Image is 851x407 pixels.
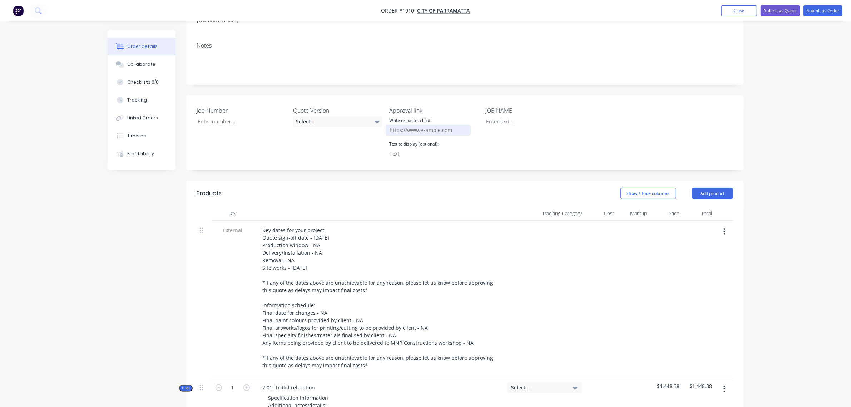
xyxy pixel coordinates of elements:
input: Enter number... [192,116,286,127]
button: Show / Hide columns [620,188,676,199]
label: Text to display (optional): [389,141,439,147]
div: Collaborate [127,61,155,68]
span: $1,448.38 [653,382,679,390]
label: Quote Version [293,106,382,115]
div: Products [197,189,222,198]
span: Select... [511,384,565,391]
button: Checklists 0/0 [108,73,175,91]
button: Submit as Order [803,5,842,16]
div: 2.01: Triffid relocation [257,382,321,393]
label: JOB NAME [485,106,575,115]
img: Factory [13,5,24,16]
button: Add product [692,188,733,199]
div: Price [650,206,682,221]
span: $1,448.38 [685,382,712,390]
label: Write or paste a link: [389,117,430,124]
label: Approval link [389,106,479,115]
button: Tracking [108,91,175,109]
div: Tracking Category [504,206,585,221]
div: Qty [211,206,254,221]
div: Profitability [127,151,154,157]
div: Key dates for your project: Quote sign-off date - [DATE] Production window - NA Delivery/Installa... [257,225,501,371]
span: Order #1010 - [381,8,417,14]
div: Notes [197,42,733,49]
button: Collaborate [108,55,175,73]
label: Job Number [197,106,286,115]
button: Close [721,5,757,16]
div: Select... [293,116,382,127]
a: City Of Parramatta [417,8,470,14]
span: Kit [181,386,191,391]
div: Markup [617,206,650,221]
div: Total [682,206,715,221]
input: https://www.example.com [386,125,471,136]
div: Checklists 0/0 [127,79,159,85]
button: Kit [179,385,193,392]
div: Order details [127,43,158,50]
button: Order details [108,38,175,55]
button: Linked Orders [108,109,175,127]
div: Tracking [127,97,147,103]
div: Timeline [127,133,146,139]
input: Text [386,148,471,159]
div: Linked Orders [127,115,158,121]
button: Timeline [108,127,175,145]
span: External [214,226,251,234]
button: Profitability [108,145,175,163]
div: Cost [585,206,617,221]
button: Submit as Quote [761,5,800,16]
